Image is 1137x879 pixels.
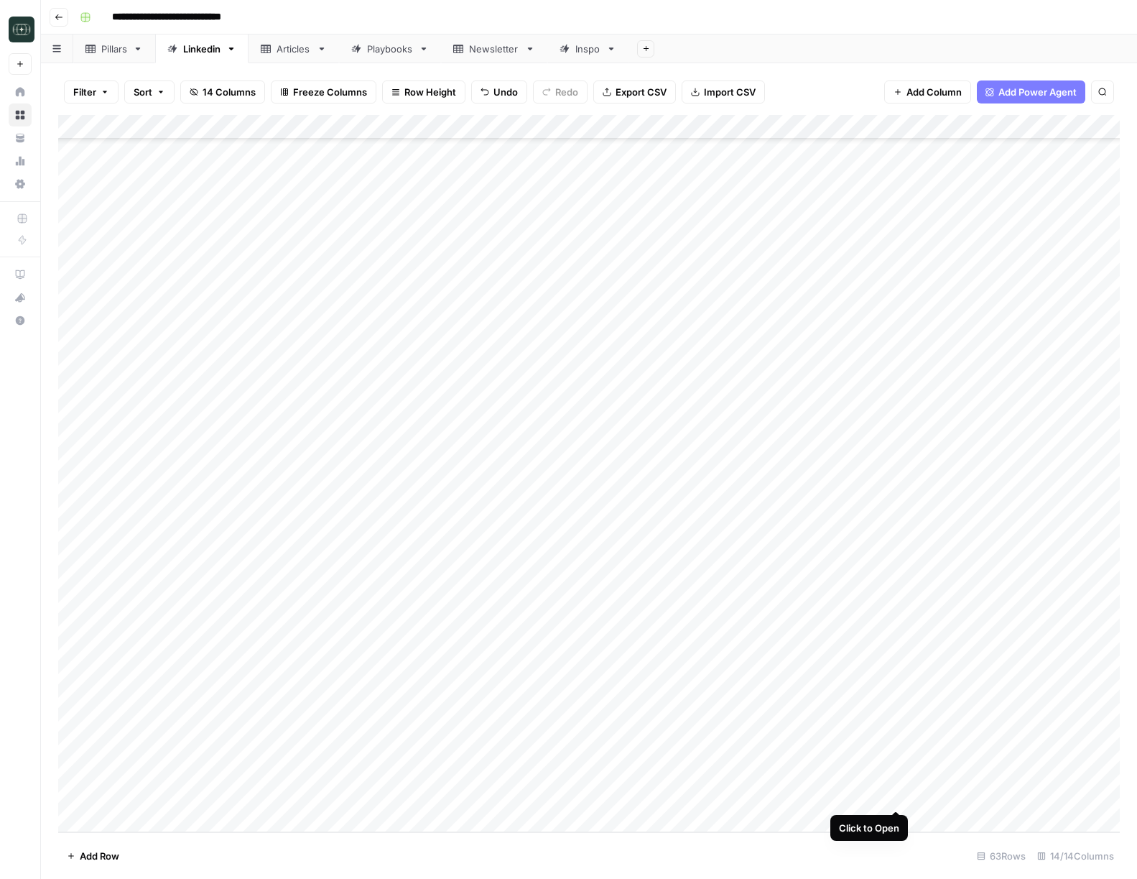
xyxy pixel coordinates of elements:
[971,845,1031,868] div: 63 Rows
[271,80,376,103] button: Freeze Columns
[575,42,600,56] div: Inspo
[101,42,127,56] div: Pillars
[339,34,441,63] a: Playbooks
[533,80,588,103] button: Redo
[277,42,311,56] div: Articles
[80,849,119,863] span: Add Row
[9,309,32,332] button: Help + Support
[839,821,899,835] div: Click to Open
[9,287,31,308] div: What's new?
[704,85,756,99] span: Import CSV
[616,85,667,99] span: Export CSV
[593,80,676,103] button: Export CSV
[183,42,221,56] div: Linkedin
[441,34,547,63] a: Newsletter
[9,172,32,195] a: Settings
[73,34,155,63] a: Pillars
[555,85,578,99] span: Redo
[9,80,32,103] a: Home
[682,80,765,103] button: Import CSV
[382,80,465,103] button: Row Height
[249,34,339,63] a: Articles
[155,34,249,63] a: Linkedin
[9,11,32,47] button: Workspace: Catalyst
[58,845,128,868] button: Add Row
[180,80,265,103] button: 14 Columns
[547,34,628,63] a: Inspo
[73,85,96,99] span: Filter
[404,85,456,99] span: Row Height
[293,85,367,99] span: Freeze Columns
[977,80,1085,103] button: Add Power Agent
[9,286,32,309] button: What's new?
[9,149,32,172] a: Usage
[9,17,34,42] img: Catalyst Logo
[906,85,962,99] span: Add Column
[9,103,32,126] a: Browse
[134,85,152,99] span: Sort
[469,42,519,56] div: Newsletter
[471,80,527,103] button: Undo
[884,80,971,103] button: Add Column
[9,263,32,286] a: AirOps Academy
[367,42,413,56] div: Playbooks
[493,85,518,99] span: Undo
[124,80,175,103] button: Sort
[1031,845,1120,868] div: 14/14 Columns
[64,80,119,103] button: Filter
[203,85,256,99] span: 14 Columns
[9,126,32,149] a: Your Data
[998,85,1077,99] span: Add Power Agent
